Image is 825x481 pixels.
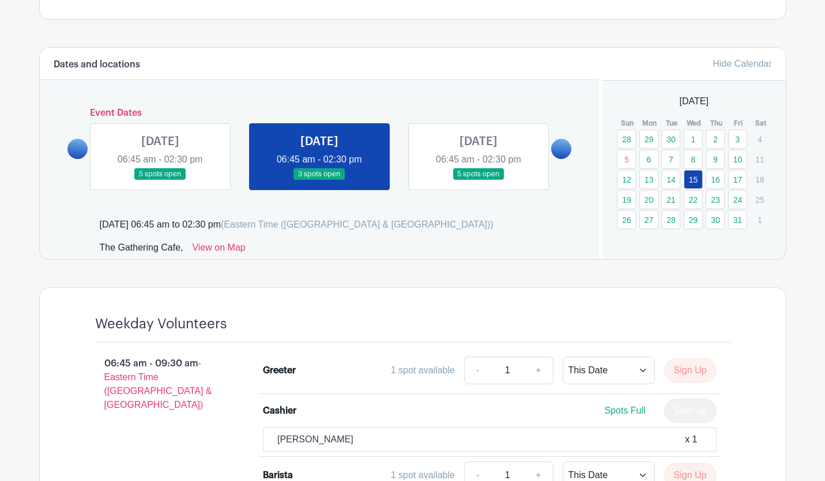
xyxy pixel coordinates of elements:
[684,190,703,209] a: 22
[639,118,661,129] th: Mon
[277,433,353,446] p: [PERSON_NAME]
[54,59,140,70] h6: Dates and locations
[524,357,553,384] a: +
[728,210,747,229] a: 31
[684,150,703,169] a: 8
[749,118,772,129] th: Sat
[617,210,636,229] a: 26
[728,190,747,209] a: 24
[263,363,296,377] div: Greeter
[639,170,658,189] a: 13
[104,358,212,410] span: - Eastern Time ([GEOGRAPHIC_DATA] & [GEOGRAPHIC_DATA])
[464,357,491,384] a: -
[100,241,183,259] div: The Gathering Cafe,
[192,241,245,259] a: View on Map
[661,190,680,209] a: 21
[684,210,703,229] a: 29
[705,118,728,129] th: Thu
[77,352,245,416] p: 06:45 am - 09:30 am
[639,210,658,229] a: 27
[661,150,680,169] a: 7
[706,170,725,189] a: 16
[713,59,771,69] a: Hide Calendar
[728,118,750,129] th: Fri
[639,150,658,169] a: 6
[750,130,769,148] p: 4
[684,170,703,189] a: 15
[728,150,747,169] a: 10
[617,130,636,149] a: 28
[684,130,703,149] a: 1
[221,219,494,229] span: (Eastern Time ([GEOGRAPHIC_DATA] & [GEOGRAPHIC_DATA]))
[604,406,645,415] span: Spots Full
[706,190,725,209] a: 23
[661,118,683,129] th: Tue
[706,150,725,169] a: 9
[685,433,697,446] div: x 1
[750,150,769,168] p: 11
[617,170,636,189] a: 12
[706,210,725,229] a: 30
[728,130,747,149] a: 3
[661,210,680,229] a: 28
[683,118,706,129] th: Wed
[750,191,769,209] p: 25
[750,171,769,188] p: 18
[391,363,455,377] div: 1 spot available
[616,118,639,129] th: Sun
[639,190,658,209] a: 20
[639,130,658,149] a: 29
[680,94,709,108] span: [DATE]
[750,211,769,229] p: 1
[617,190,636,209] a: 19
[706,130,725,149] a: 2
[661,130,680,149] a: 30
[100,218,494,232] div: [DATE] 06:45 am to 02:30 pm
[263,404,296,418] div: Cashier
[664,358,717,382] button: Sign Up
[95,316,227,332] h4: Weekday Volunteers
[661,170,680,189] a: 14
[617,150,636,169] a: 5
[88,108,552,119] h6: Event Dates
[728,170,747,189] a: 17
